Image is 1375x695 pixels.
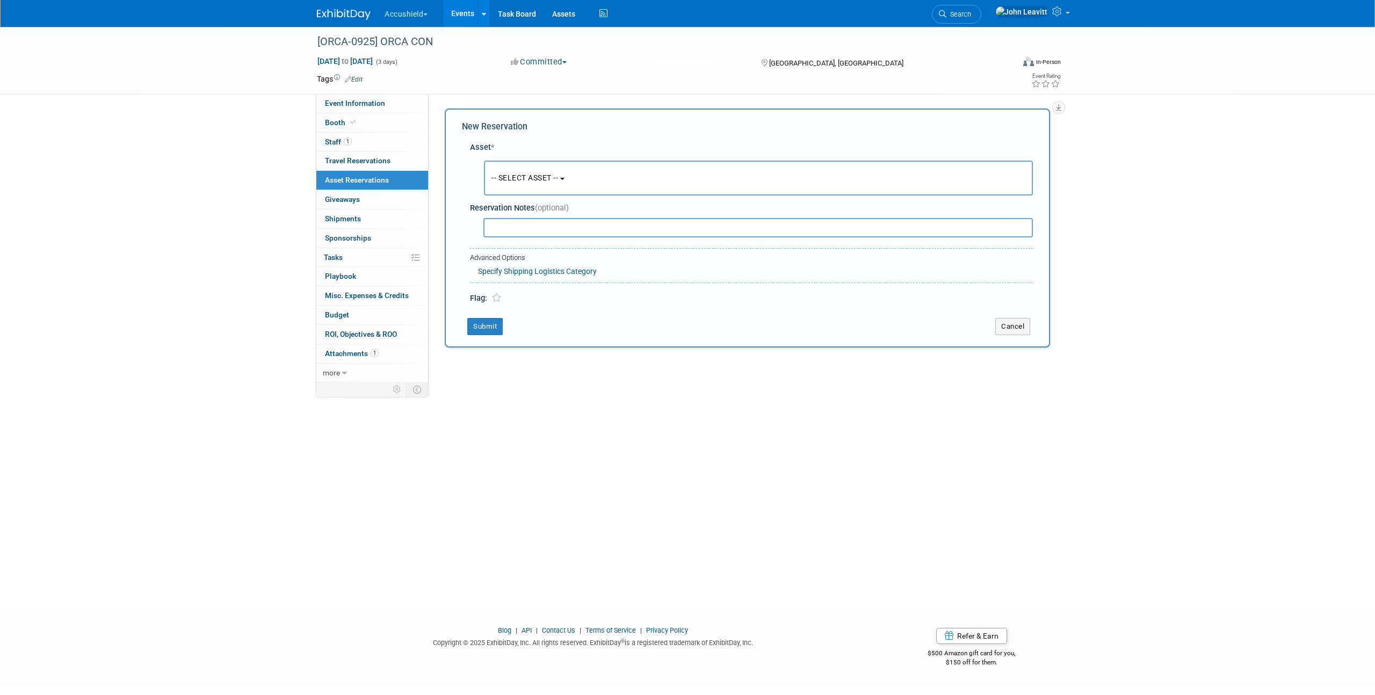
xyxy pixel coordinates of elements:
[995,6,1048,18] img: John Leavitt
[375,59,397,66] span: (3 days)
[936,628,1007,644] a: Refer & Earn
[316,364,428,382] a: more
[325,99,385,107] span: Event Information
[484,161,1033,196] button: -- SELECT ASSET --
[1023,57,1034,66] img: Format-Inperson.png
[325,330,397,338] span: ROI, Objectives & ROO
[885,642,1059,667] div: $500 Amazon gift card for you,
[470,293,487,303] span: Flag:
[316,344,428,363] a: Attachments1
[323,368,340,377] span: more
[316,190,428,209] a: Giveaways
[646,626,688,634] a: Privacy Policy
[340,57,350,66] span: to
[478,267,597,276] a: Specify Shipping Logistics Category
[371,349,379,357] span: 1
[317,56,373,66] span: [DATE] [DATE]
[317,9,371,20] img: ExhibitDay
[585,626,636,634] a: Terms of Service
[350,119,356,125] i: Booth reservation complete
[470,202,1033,214] div: Reservation Notes
[316,286,428,305] a: Misc. Expenses & Credits
[470,253,1033,263] div: Advanced Options
[885,658,1059,667] div: $150 off for them.
[314,32,997,52] div: [ORCA-0925] ORCA CON
[317,74,363,84] td: Tags
[542,626,575,634] a: Contact Us
[325,156,390,165] span: Travel Reservations
[638,626,645,634] span: |
[316,209,428,228] a: Shipments
[407,382,429,396] td: Toggle Event Tabs
[577,626,584,634] span: |
[344,137,352,146] span: 1
[316,267,428,286] a: Playbook
[950,56,1061,72] div: Event Format
[513,626,520,634] span: |
[345,76,363,83] a: Edit
[325,310,349,319] span: Budget
[316,229,428,248] a: Sponsorships
[325,214,361,223] span: Shipments
[467,318,503,335] button: Submit
[316,171,428,190] a: Asset Reservations
[522,626,532,634] a: API
[325,176,389,184] span: Asset Reservations
[995,318,1030,335] button: Cancel
[325,272,356,280] span: Playbook
[946,10,971,18] span: Search
[316,151,428,170] a: Travel Reservations
[533,626,540,634] span: |
[316,248,428,267] a: Tasks
[316,325,428,344] a: ROI, Objectives & ROO
[324,253,343,262] span: Tasks
[325,291,409,300] span: Misc. Expenses & Credits
[325,118,358,127] span: Booth
[325,195,360,204] span: Giveaways
[388,382,407,396] td: Personalize Event Tab Strip
[491,173,558,182] span: -- SELECT ASSET --
[1036,58,1061,66] div: In-Person
[325,137,352,146] span: Staff
[470,142,1033,153] div: Asset
[317,635,869,648] div: Copyright © 2025 ExhibitDay, Inc. All rights reserved. ExhibitDay is a registered trademark of Ex...
[325,349,379,358] span: Attachments
[1031,74,1060,79] div: Event Rating
[769,59,903,67] span: [GEOGRAPHIC_DATA], [GEOGRAPHIC_DATA]
[498,626,511,634] a: Blog
[621,638,625,644] sup: ®
[932,5,981,24] a: Search
[507,56,571,68] button: Committed
[462,121,527,132] span: New Reservation
[316,306,428,324] a: Budget
[316,113,428,132] a: Booth
[325,234,371,242] span: Sponsorships
[316,94,428,113] a: Event Information
[535,203,569,213] span: (optional)
[316,133,428,151] a: Staff1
